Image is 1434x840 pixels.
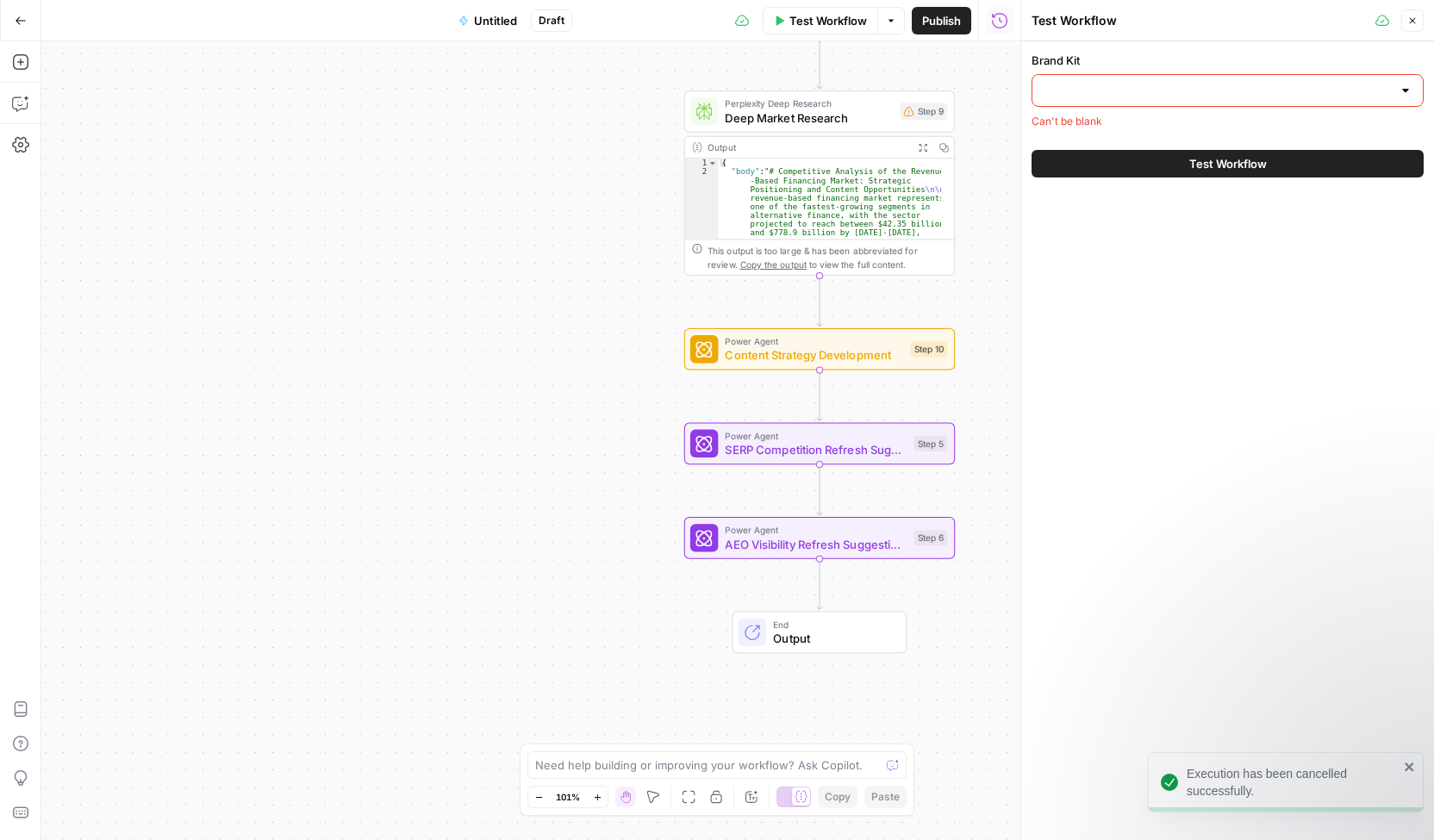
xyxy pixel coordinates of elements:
[871,789,900,805] span: Paste
[296,557,323,585] button: Send a message…
[818,786,857,808] button: Copy
[900,103,947,120] div: Step 9
[1404,760,1416,774] button: close
[11,7,44,40] button: go back
[825,789,851,805] span: Copy
[302,7,334,38] div: Close
[773,618,892,632] span: End
[864,786,907,808] button: Paste
[28,290,94,304] b: Use it to :
[41,352,269,383] li: Understand how workflows work without sifting through prompts
[28,449,269,482] div: Give it a try, and stay tuned for exciting updates!
[84,9,196,22] h1: [PERSON_NAME]
[28,248,253,279] b: AirOps Copilot is now live in your workflow builder!
[912,7,971,34] button: Publish
[28,496,163,507] div: [PERSON_NAME] • 2h ago
[725,429,907,443] span: Power Agent
[685,159,719,167] div: 1
[15,528,330,557] textarea: Message…
[708,140,907,154] div: Output
[14,47,283,493] div: Play videoAirOps Copilot is now live in your workflow builder!Use it to :Improve, debug, and opti...
[914,530,948,545] div: Step 6
[1189,155,1267,172] span: Test Workflow
[725,441,907,458] span: SERP Competition Refresh Suggestions
[14,47,331,531] div: Alex says…
[1032,150,1424,177] button: Test Workflow
[910,341,947,357] div: Step 10
[41,424,269,440] li: Generate prompts and code
[49,9,77,37] img: Profile image for Alex
[1032,52,1424,69] label: Brand Kit
[41,388,269,420] li: Diagnose and get solutions to errors quickly
[684,612,955,654] div: EndOutput
[725,96,893,110] span: Perplexity Deep Research
[556,790,580,804] span: 101%
[27,564,41,578] button: Emoji picker
[763,7,877,34] button: Test Workflow
[789,12,867,29] span: Test Workflow
[914,436,948,451] div: Step 5
[448,7,527,34] button: Untitled
[817,275,822,327] g: Edge from step_9 to step_10
[725,109,893,126] span: Deep Market Research
[725,535,907,552] span: AEO Visibility Refresh Suggestions
[725,523,907,537] span: Power Agent
[725,334,903,348] span: Power Agent
[740,259,807,270] span: Copy the output
[817,38,822,90] g: Edge from step_8 to step_9
[1032,114,1424,129] div: Can't be blank
[708,244,947,271] div: This output is too large & has been abbreviated for review. to view the full content.
[817,464,822,515] g: Edge from step_5 to step_6
[684,517,955,559] div: Power AgentAEO Visibility Refresh SuggestionsStep 6
[84,22,188,39] p: Active over [DATE]
[474,12,517,29] span: Untitled
[684,328,955,370] div: Power AgentContent Strategy DevelopmentStep 10
[922,12,961,29] span: Publish
[817,370,822,421] g: Edge from step_10 to step_5
[54,564,68,578] button: Gif picker
[1187,765,1399,800] div: Execution has been cancelled successfully.
[773,630,892,647] span: Output
[708,159,717,167] span: Toggle code folding, rows 1 through 3
[82,564,96,578] button: Upload attachment
[725,346,903,364] span: Content Strategy Development
[539,13,564,28] span: Draft
[41,315,269,347] li: Improve, debug, and optimize your workflows
[684,90,955,276] div: Perplexity Deep ResearchDeep Market ResearchStep 9Output{ "body":"# Competitive Analysis of the R...
[684,422,955,464] div: Power AgentSERP Competition Refresh SuggestionsStep 5
[270,7,302,40] button: Home
[817,558,822,610] g: Edge from step_6 to end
